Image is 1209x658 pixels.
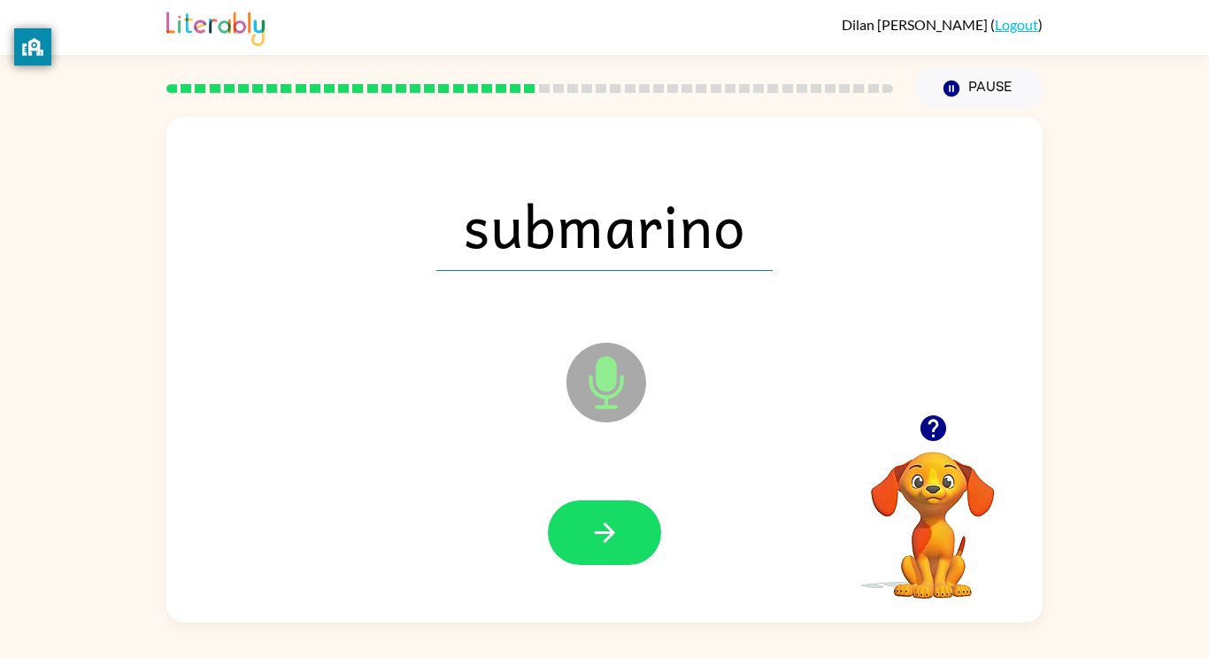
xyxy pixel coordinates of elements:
[436,179,773,271] span: submarino
[844,424,1021,601] video: Your browser must support playing .mp4 files to use Literably. Please try using another browser.
[842,16,1043,33] div: ( )
[14,28,51,66] button: privacy banner
[914,68,1043,109] button: Pause
[995,16,1038,33] a: Logout
[842,16,990,33] span: Dilan [PERSON_NAME]
[166,7,265,46] img: Literably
